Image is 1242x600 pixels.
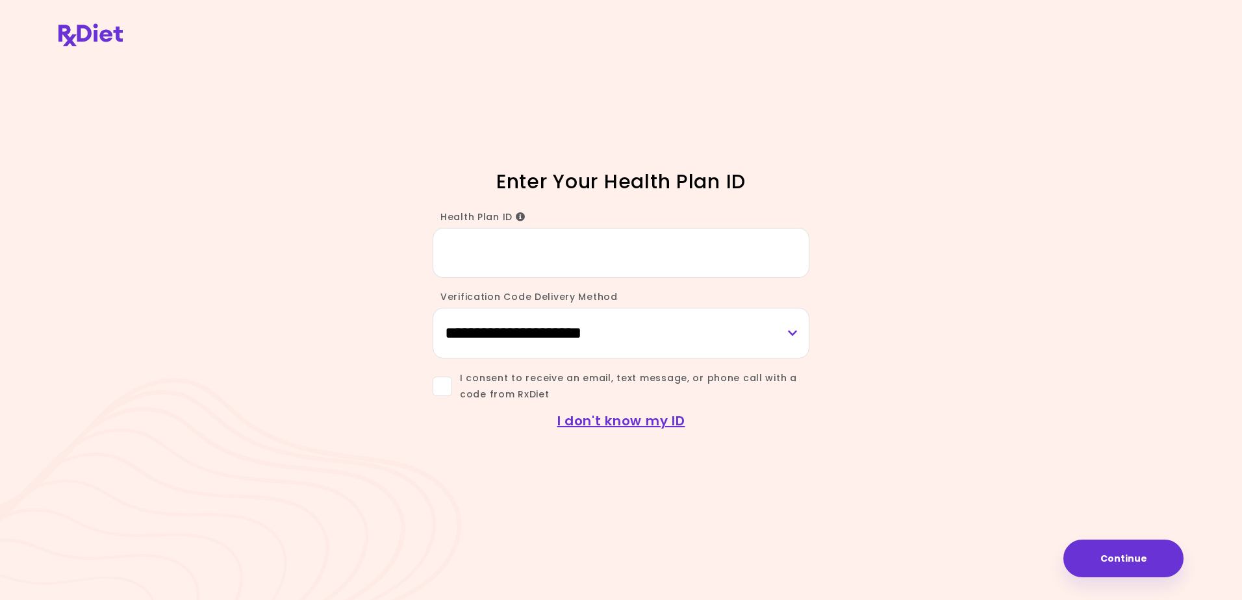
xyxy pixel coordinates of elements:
[394,169,848,194] h1: Enter Your Health Plan ID
[58,23,123,46] img: RxDiet
[1063,540,1184,577] button: Continue
[452,370,809,403] span: I consent to receive an email, text message, or phone call with a code from RxDiet
[557,412,685,430] a: I don't know my ID
[433,290,618,303] label: Verification Code Delivery Method
[516,212,526,221] i: Info
[440,210,526,223] span: Health Plan ID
